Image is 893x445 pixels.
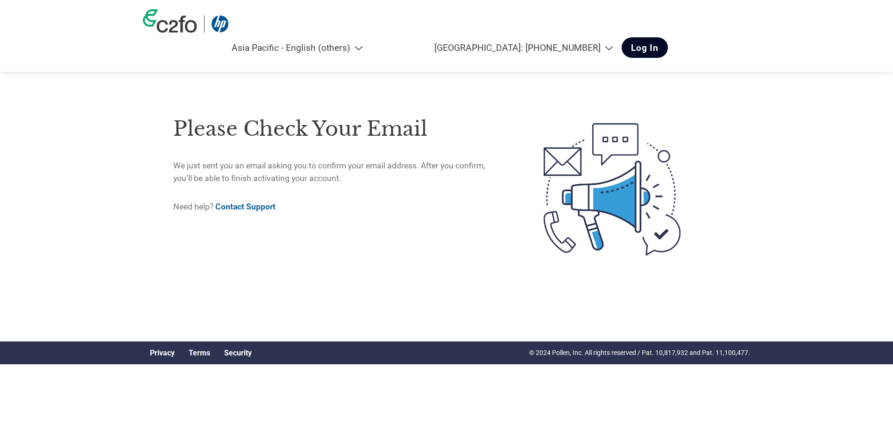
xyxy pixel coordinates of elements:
[173,201,504,213] p: Need help?
[173,114,504,144] h1: Please check your email
[504,106,720,272] img: open-email
[189,348,210,357] a: Terms
[143,9,197,33] img: c2fo logo
[224,348,252,357] a: Security
[150,348,175,357] a: Privacy
[212,15,228,33] img: HP
[529,348,750,358] p: © 2024 Pollen, Inc. All rights reserved / Pat. 10,817,932 and Pat. 11,100,477.
[622,37,668,58] a: Log In
[215,202,276,211] a: Contact Support
[173,160,504,184] p: We just sent you an email asking you to confirm your email address. After you confirm, you’ll be ...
